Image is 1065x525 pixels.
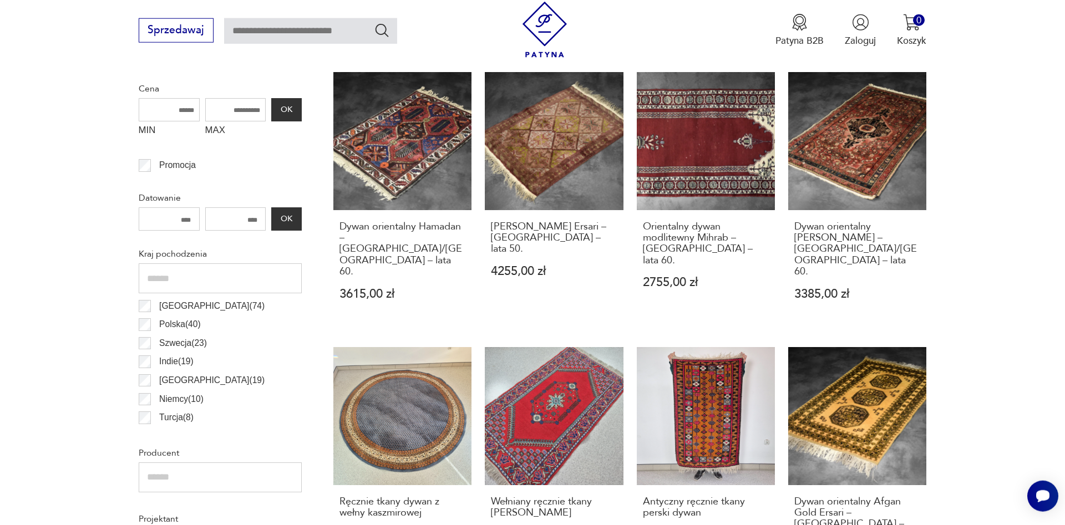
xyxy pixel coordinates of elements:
a: Dywan orientalny Zanjan Hamadan – Persja/Iran – lata 60.Dywan orientalny [PERSON_NAME] – [GEOGRAP... [788,72,926,326]
h3: Wełniany ręcznie tkany [PERSON_NAME] [491,496,617,519]
button: Sprzedawaj [139,18,214,43]
p: Patyna B2B [775,34,824,47]
p: Polska ( 40 ) [159,317,201,332]
label: MAX [205,121,266,142]
p: Datowanie [139,191,302,205]
img: Ikonka użytkownika [852,14,869,31]
a: Orientalny dywan modlitewny Mihrab – Pakistan – lata 60.Orientalny dywan modlitewny Mihrab – [GEO... [637,72,775,326]
button: OK [271,207,301,231]
p: Turcja ( 8 ) [159,410,194,425]
p: Szwecja ( 23 ) [159,336,207,350]
p: Cena [139,81,302,96]
button: Zaloguj [845,14,876,47]
p: 4255,00 zł [491,266,617,277]
h3: Dywan orientalny Hamadan – [GEOGRAPHIC_DATA]/[GEOGRAPHIC_DATA] – lata 60. [339,221,466,278]
button: Patyna B2B [775,14,824,47]
h3: [PERSON_NAME] Ersari – [GEOGRAPHIC_DATA] – lata 50. [491,221,617,255]
h3: Dywan orientalny [PERSON_NAME] – [GEOGRAPHIC_DATA]/[GEOGRAPHIC_DATA] – lata 60. [794,221,921,278]
p: [GEOGRAPHIC_DATA] ( 19 ) [159,373,265,388]
p: 2755,00 zł [643,277,769,288]
a: Ikona medaluPatyna B2B [775,14,824,47]
p: 3615,00 zł [339,288,466,300]
div: 0 [913,14,925,26]
p: Zaloguj [845,34,876,47]
img: Ikona koszyka [903,14,920,31]
p: Promocja [159,158,196,172]
p: Niemcy ( 10 ) [159,392,204,406]
p: Kraj pochodzenia [139,247,302,261]
a: Sprzedawaj [139,27,214,35]
h3: Ręcznie tkany dywan z wełny kaszmirowej [339,496,466,519]
button: 0Koszyk [897,14,926,47]
button: Szukaj [374,22,390,38]
iframe: Smartsupp widget button [1027,481,1058,512]
label: MIN [139,121,200,142]
img: Patyna - sklep z meblami i dekoracjami vintage [517,2,573,58]
a: Dywan turkmeński Ersari – Afganistan – lata 50.[PERSON_NAME] Ersari – [GEOGRAPHIC_DATA] – lata 50... [485,72,623,326]
a: Dywan orientalny Hamadan – Persja/Iran – lata 60.Dywan orientalny Hamadan – [GEOGRAPHIC_DATA]/[GE... [333,72,471,326]
button: OK [271,98,301,121]
h3: Antyczny ręcznie tkany perski dywan [643,496,769,519]
h3: Orientalny dywan modlitewny Mihrab – [GEOGRAPHIC_DATA] – lata 60. [643,221,769,267]
p: Koszyk [897,34,926,47]
p: Indie ( 19 ) [159,354,194,369]
p: [GEOGRAPHIC_DATA] ( 7 ) [159,429,260,444]
p: 3385,00 zł [794,288,921,300]
p: [GEOGRAPHIC_DATA] ( 74 ) [159,299,265,313]
p: Producent [139,446,302,460]
img: Ikona medalu [791,14,808,31]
